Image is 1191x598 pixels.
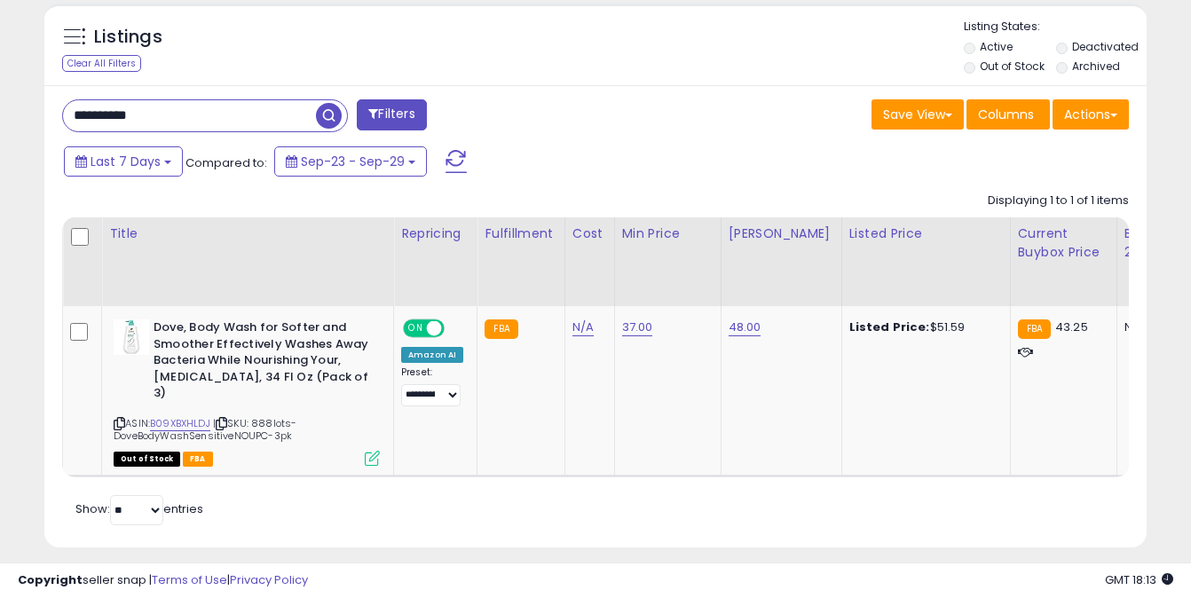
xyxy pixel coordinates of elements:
span: FBA [183,452,213,467]
a: B09XBXHLDJ [150,416,210,431]
div: Clear All Filters [62,55,141,72]
div: Preset: [401,366,463,406]
span: Last 7 Days [91,153,161,170]
span: Show: entries [75,500,203,517]
span: 2025-10-7 18:13 GMT [1105,571,1173,588]
span: ON [405,321,427,336]
div: Current Buybox Price [1018,224,1109,262]
label: Out of Stock [980,59,1045,74]
span: Sep-23 - Sep-29 [301,153,405,170]
span: 43.25 [1055,319,1088,335]
button: Columns [966,99,1050,130]
div: Cost [572,224,607,243]
div: Title [109,224,386,243]
div: BB Share 24h. [1124,224,1189,262]
div: Amazon AI [401,347,463,363]
button: Filters [357,99,426,130]
button: Save View [872,99,964,130]
a: Terms of Use [152,571,227,588]
p: Listing States: [964,19,1147,35]
small: FBA [1018,319,1051,339]
b: Dove, Body Wash for Softer and Smoother Effectively Washes Away Bacteria While Nourishing Your, [... [154,319,369,406]
span: All listings that are currently out of stock and unavailable for purchase on Amazon [114,452,180,467]
div: Repricing [401,224,469,243]
button: Sep-23 - Sep-29 [274,146,427,177]
span: OFF [442,321,470,336]
a: 37.00 [622,319,653,336]
div: Displaying 1 to 1 of 1 items [988,193,1129,209]
small: FBA [485,319,517,339]
a: 48.00 [729,319,761,336]
div: Min Price [622,224,714,243]
span: | SKU: 888lots-DoveBodyWashSensitiveNOUPC-3pk [114,416,296,443]
button: Actions [1053,99,1129,130]
div: ASIN: [114,319,380,464]
span: Compared to: [185,154,267,171]
label: Archived [1072,59,1120,74]
strong: Copyright [18,571,83,588]
div: seller snap | | [18,572,308,589]
h5: Listings [94,25,162,50]
button: Last 7 Days [64,146,183,177]
img: 31RRDTlYa-L._SL40_.jpg [114,319,149,355]
a: Privacy Policy [230,571,308,588]
span: Columns [978,106,1034,123]
a: N/A [572,319,594,336]
div: Fulfillment [485,224,556,243]
label: Active [980,39,1013,54]
div: N/A [1124,319,1183,335]
label: Deactivated [1072,39,1139,54]
div: [PERSON_NAME] [729,224,834,243]
b: Listed Price: [849,319,930,335]
div: $51.59 [849,319,997,335]
div: Listed Price [849,224,1003,243]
